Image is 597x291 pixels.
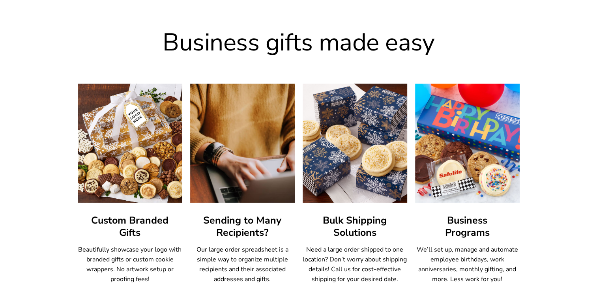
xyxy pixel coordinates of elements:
p: Beautifully showcase your logo with branded gifts or custom cookie wrappers. No artwork setup or ... [78,245,182,284]
img: Sending to Many Recipients? [190,84,295,203]
h2: Business gifts made easy [78,29,520,56]
h3: Sending to Many Recipients? [190,215,295,239]
p: We’ll set up, manage and automate employee birthdays, work anniversaries, monthly gifting, and mo... [415,245,520,284]
p: Our large order spreadsheet is a simple way to organize multiple recipients and their associated ... [190,245,295,284]
h3: Business Programs [415,215,520,239]
p: Need a large order shipped to one location? Don’t worry about shipping details! Call us for cost-... [303,245,407,284]
img: Bulk Shipping Solutions [297,78,412,209]
h3: Custom Branded Gifts [78,215,182,239]
h3: Bulk Shipping Solutions [303,215,407,239]
img: Custom Branded Gifts [78,84,182,203]
img: Business Programs [415,84,520,203]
